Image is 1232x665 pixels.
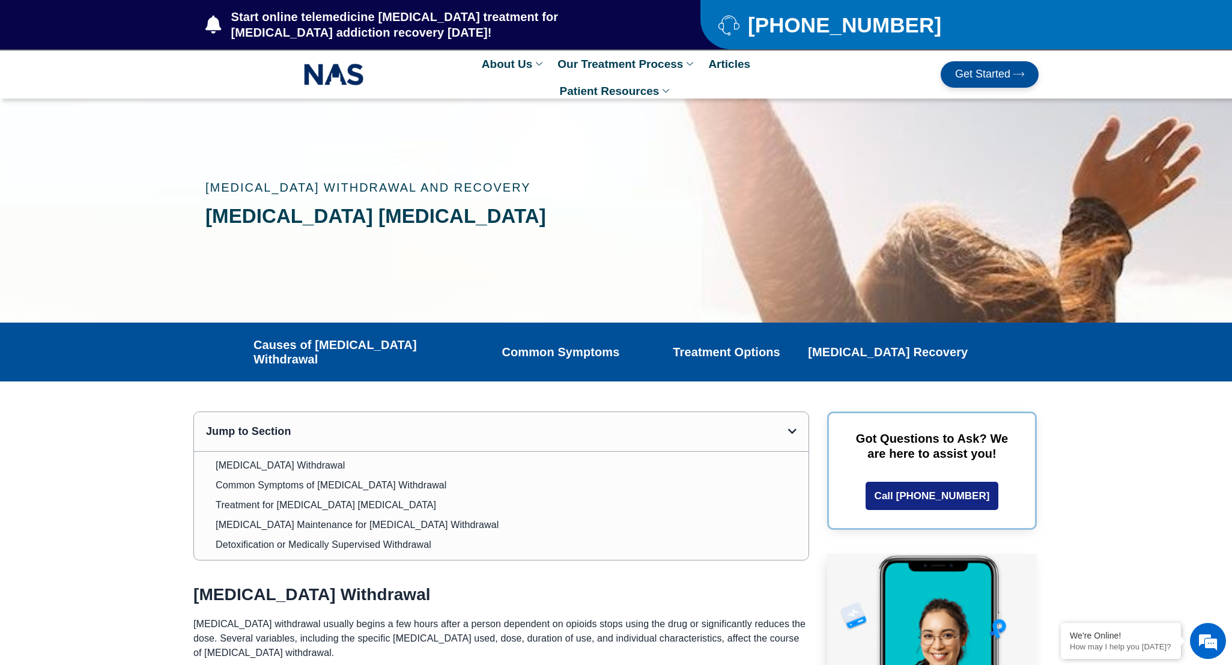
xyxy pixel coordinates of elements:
span: Get Started [955,68,1010,80]
a: Treatment Options [673,345,780,359]
a: Causes of [MEDICAL_DATA] Withdrawal [253,338,463,366]
a: Call [PHONE_NUMBER] [866,482,999,510]
a: About Us [476,50,551,77]
a: [MEDICAL_DATA] Recovery [808,345,968,359]
div: Jump to Section [206,424,788,439]
a: Our Treatment Process [551,50,702,77]
p: How may I help you today? [1070,642,1172,651]
span: Start online telemedicine [MEDICAL_DATA] treatment for [MEDICAL_DATA] addiction recovery [DATE]! [228,9,653,40]
a: [MEDICAL_DATA] Maintenance for [MEDICAL_DATA] Withdrawal [216,517,499,532]
a: Articles [702,50,756,77]
a: Start online telemedicine [MEDICAL_DATA] treatment for [MEDICAL_DATA] addiction recovery [DATE]! [205,9,652,40]
div: We're Online! [1070,631,1172,640]
a: Treatment for [MEDICAL_DATA] [MEDICAL_DATA] [216,497,436,512]
p: [MEDICAL_DATA] Withdrawal and Recovery [205,181,700,193]
span: Call [PHONE_NUMBER] [875,491,990,501]
a: Common Symptoms [502,345,619,359]
p: [MEDICAL_DATA] withdrawal usually begins a few hours after a person dependent on opioids stops us... [193,617,809,660]
span: [PHONE_NUMBER] [745,17,941,32]
a: [PHONE_NUMBER] [718,14,1009,35]
a: Detoxification or Medically Supervised Withdrawal [216,537,431,552]
div: Open table of contents [788,427,797,436]
img: NAS_email_signature-removebg-preview.png [304,61,364,88]
p: Got Questions to Ask? We are here to assist you! [847,431,1016,461]
h2: [MEDICAL_DATA] Withdrawal [193,585,809,605]
a: Get Started [941,61,1039,88]
a: Common Symptoms of [MEDICAL_DATA] Withdrawal [216,478,446,493]
a: [MEDICAL_DATA] Withdrawal [216,458,345,473]
a: [MEDICAL_DATA] Treatment for [MEDICAL_DATA] [MEDICAL_DATA] [216,557,517,572]
a: Patient Resources [554,77,679,105]
h1: [MEDICAL_DATA] [MEDICAL_DATA] [205,205,700,227]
